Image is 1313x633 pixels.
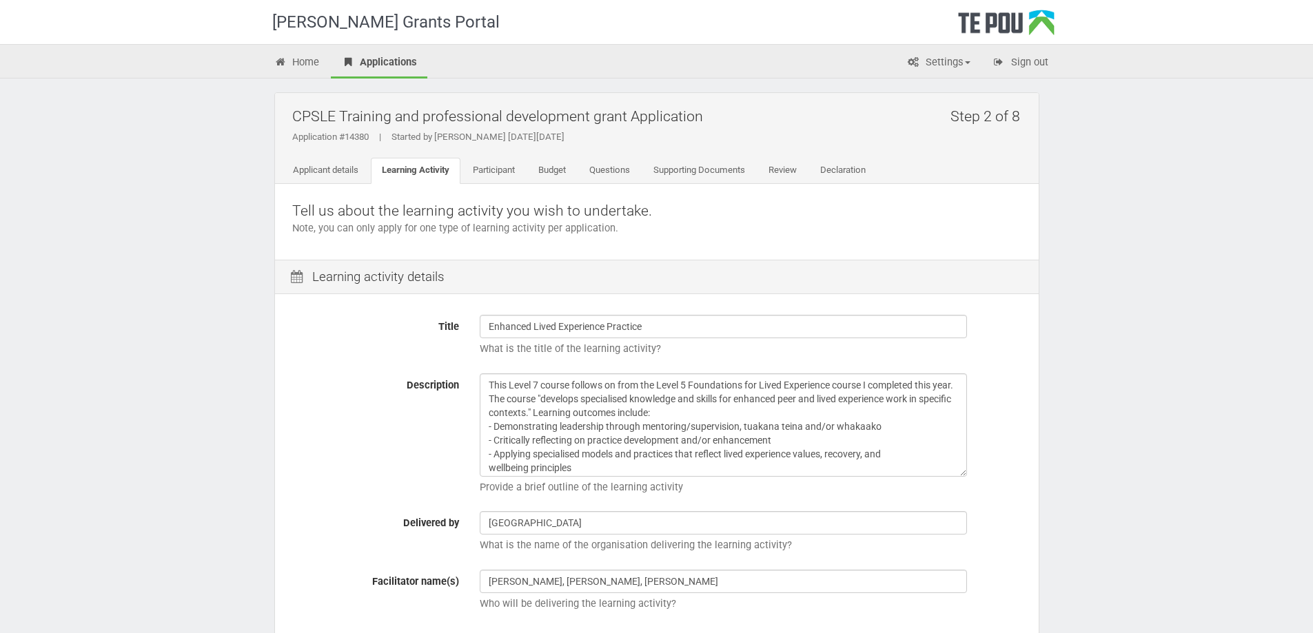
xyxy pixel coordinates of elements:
a: Applications [331,48,427,79]
span: | [369,132,391,142]
span: Delivered by [403,517,459,529]
p: Who will be delivering the learning activity? [480,596,1021,611]
span: Description [407,379,459,391]
div: Application #14380 Started by [PERSON_NAME] [DATE][DATE] [292,131,1028,143]
p: Note, you can only apply for one type of learning activity per application. [292,221,1021,236]
p: Tell us about the learning activity you wish to undertake. [292,201,1021,221]
p: What is the title of the learning activity? [480,342,1021,356]
div: Learning activity details [275,260,1039,295]
a: Budget [527,158,577,184]
a: Settings [897,48,981,79]
span: Facilitator name(s) [372,575,459,588]
a: Sign out [982,48,1059,79]
a: Questions [578,158,641,184]
a: Participant [462,158,526,184]
p: Provide a brief outline of the learning activity [480,480,1021,495]
div: Te Pou Logo [958,10,1055,44]
p: What is the name of the organisation delivering the learning activity? [480,538,1021,552]
a: Declaration [809,158,877,184]
a: Review [757,158,808,184]
h2: Step 2 of 8 [950,100,1028,132]
a: Supporting Documents [642,158,756,184]
a: Learning Activity [371,158,460,184]
textarea: This Level 7 course follows on from the Level 5 Foundations for Lived Experience course I complet... [480,373,967,477]
span: Title [438,320,459,333]
h2: CPSLE Training and professional development grant Application [292,100,1028,132]
a: Home [264,48,330,79]
a: Applicant details [282,158,369,184]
